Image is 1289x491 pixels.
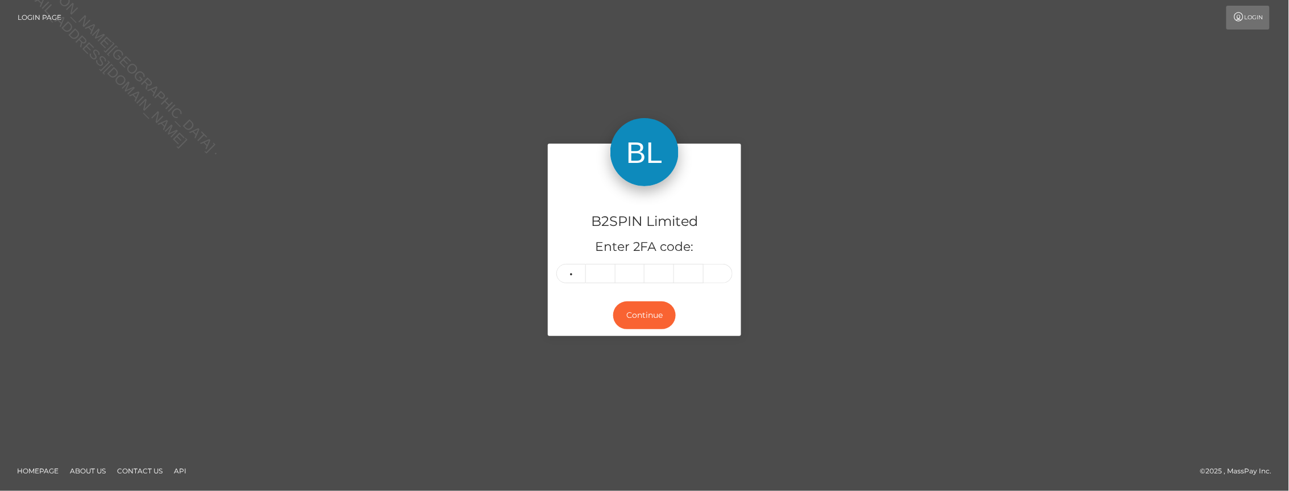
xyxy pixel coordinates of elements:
[113,462,167,480] a: Contact Us
[556,238,733,256] h5: Enter 2FA code:
[1226,6,1270,30] a: Login
[556,212,733,232] h4: B2SPIN Limited
[65,462,110,480] a: About Us
[18,6,61,30] a: Login Page
[169,462,191,480] a: API
[1200,465,1280,477] div: © 2025 , MassPay Inc.
[610,118,679,186] img: B2SPIN Limited
[613,301,676,329] button: Continue
[13,462,63,480] a: Homepage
